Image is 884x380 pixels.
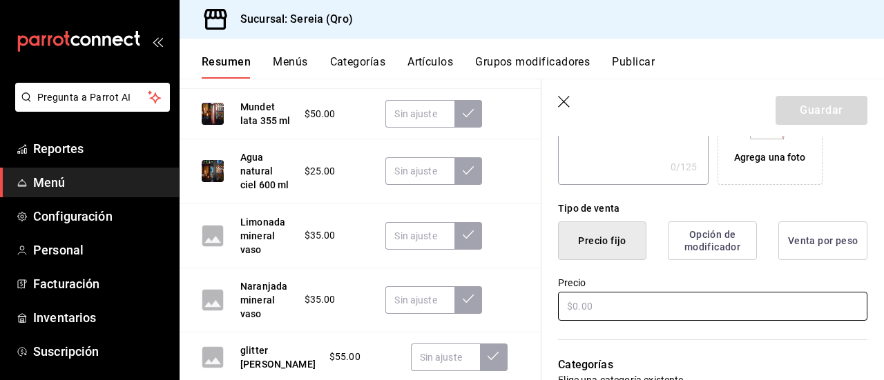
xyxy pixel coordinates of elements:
[385,222,454,250] input: Sin ajuste
[385,157,454,185] input: Sin ajuste
[152,36,163,47] button: open_drawer_menu
[305,164,336,179] span: $25.00
[558,201,867,216] div: Tipo de venta
[778,221,867,260] button: Venta por peso
[305,292,336,307] span: $35.00
[671,160,698,174] div: 0 /125
[411,343,480,371] input: Sin ajuste
[33,173,168,192] span: Menú
[240,150,291,192] button: Agua natural ciel 600 ml
[558,278,867,288] label: Precio
[15,83,170,112] button: Pregunta a Parrot AI
[330,55,386,79] button: Categorías
[33,207,168,226] span: Configuración
[734,150,806,165] div: Agrega una foto
[385,100,454,128] input: Sin ajuste
[305,228,336,243] span: $35.00
[202,55,251,79] button: Resumen
[240,100,291,128] button: Mundet lata 355 ml
[202,103,224,125] img: Preview
[33,274,168,293] span: Facturación
[407,55,453,79] button: Artículos
[33,241,168,259] span: Personal
[475,55,590,79] button: Grupos modificadores
[202,55,884,79] div: navigation tabs
[33,139,168,158] span: Reportes
[240,343,316,371] button: glitter [PERSON_NAME]
[558,221,646,260] button: Precio fijo
[558,357,867,373] p: Categorías
[10,100,170,114] a: Pregunta a Parrot AI
[240,279,291,321] button: Naranjada mineral vaso
[202,160,224,182] img: Preview
[33,308,168,327] span: Inventarios
[33,342,168,361] span: Suscripción
[385,286,454,314] input: Sin ajuste
[558,292,867,321] input: $0.00
[273,55,307,79] button: Menús
[329,350,361,364] span: $55.00
[305,107,336,121] span: $50.00
[612,55,655,79] button: Publicar
[668,221,757,260] button: Opción de modificador
[240,215,291,257] button: Limonada mineral vaso
[37,90,148,105] span: Pregunta a Parrot AI
[229,11,353,28] h3: Sucursal: Sereia (Qro)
